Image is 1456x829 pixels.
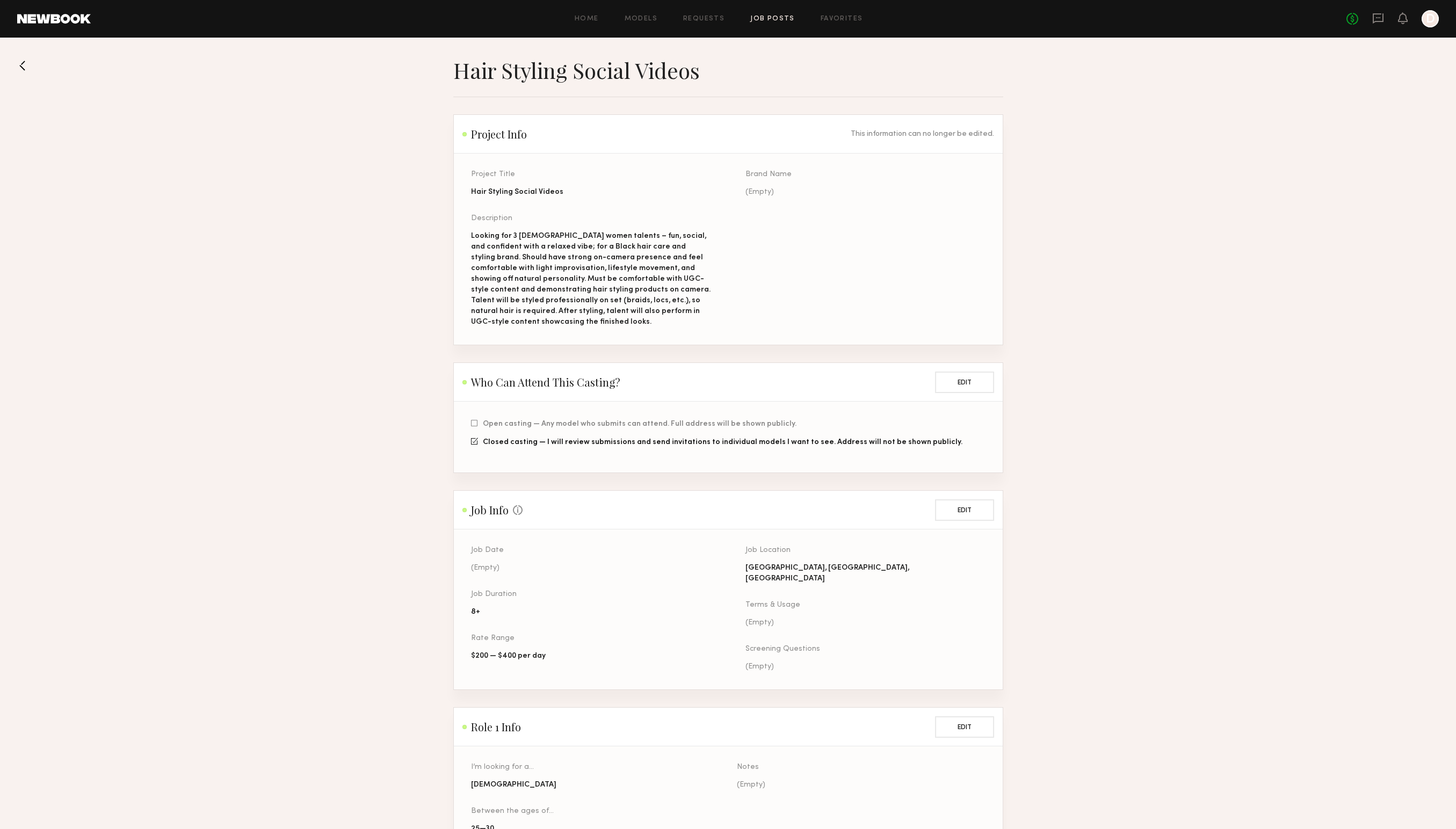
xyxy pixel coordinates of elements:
div: (Empty) [745,187,986,198]
div: Job Location [745,547,986,554]
a: Job Posts [750,16,795,23]
button: Edit [935,716,994,738]
div: Rate Range [471,635,711,642]
h2: Job Info [462,504,523,517]
span: Open casting — Any model who submits can attend. Full address will be shown publicly. [483,421,796,427]
h2: Project Info [462,128,527,141]
h2: Who Can Attend This Casting? [462,376,620,389]
div: (Empty) [745,617,986,628]
h2: Role 1 Info [462,721,521,733]
div: Hair Styling Social Videos [471,187,711,198]
div: This information can no longer be edited. [851,130,994,138]
a: D [1422,10,1439,27]
div: (Empty) [737,780,986,790]
div: (Empty) [471,563,555,573]
div: [GEOGRAPHIC_DATA], [GEOGRAPHIC_DATA], [GEOGRAPHIC_DATA] [745,563,986,584]
div: 8+ [471,607,663,617]
div: I’m looking for a… [471,763,586,771]
a: Models [625,16,657,23]
div: Brand Name [745,171,986,178]
div: Project Title [471,171,711,178]
h1: Hair Styling Social Videos [453,57,700,84]
button: Edit [935,372,994,393]
div: Between the ages of… [471,808,720,815]
div: Screening Questions [745,645,986,653]
a: Home [575,16,599,23]
div: $200 — $400 per day [471,651,711,661]
a: Requests [683,16,725,23]
a: Favorites [821,16,863,23]
div: Job Date [471,547,555,554]
div: [DEMOGRAPHIC_DATA] [471,780,586,790]
div: (Empty) [745,661,986,672]
div: Looking for 3 [DEMOGRAPHIC_DATA] women talents – fun, social, and confident with a relaxed vibe; ... [471,231,711,328]
button: Edit [935,499,994,521]
div: Job Duration [471,591,663,598]
div: Description [471,215,711,222]
div: Terms & Usage [745,601,986,609]
span: Closed casting — I will review submissions and send invitations to individual models I want to se... [483,439,962,446]
div: Notes [737,763,986,771]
